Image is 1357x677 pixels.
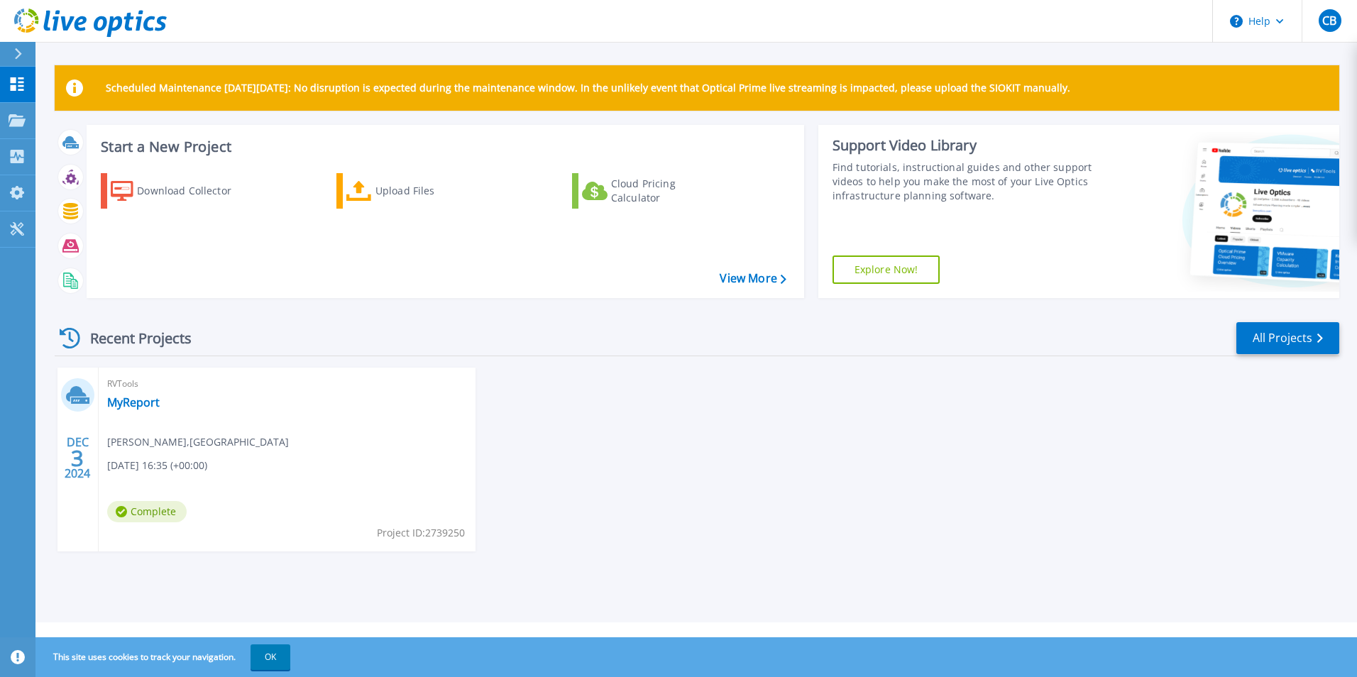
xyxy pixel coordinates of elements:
a: MyReport [107,395,160,409]
p: Scheduled Maintenance [DATE][DATE]: No disruption is expected during the maintenance window. In t... [106,82,1070,94]
div: Recent Projects [55,321,211,356]
span: [PERSON_NAME] , [GEOGRAPHIC_DATA] [107,434,289,450]
span: Complete [107,501,187,522]
a: Explore Now! [833,255,940,284]
button: OK [251,644,290,670]
a: Cloud Pricing Calculator [572,173,730,209]
div: Cloud Pricing Calculator [611,177,725,205]
span: RVTools [107,376,467,392]
div: Support Video Library [833,136,1098,155]
span: This site uses cookies to track your navigation. [39,644,290,670]
a: Upload Files [336,173,495,209]
a: All Projects [1236,322,1339,354]
div: Find tutorials, instructional guides and other support videos to help you make the most of your L... [833,160,1098,203]
span: [DATE] 16:35 (+00:00) [107,458,207,473]
span: Project ID: 2739250 [377,525,465,541]
span: CB [1322,15,1336,26]
h3: Start a New Project [101,139,786,155]
div: DEC 2024 [64,432,91,484]
div: Upload Files [375,177,489,205]
a: Download Collector [101,173,259,209]
div: Download Collector [137,177,251,205]
a: View More [720,272,786,285]
span: 3 [71,452,84,464]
